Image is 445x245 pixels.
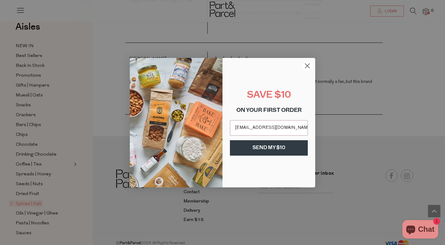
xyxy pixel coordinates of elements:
button: Close dialog [302,60,313,71]
span: ON YOUR FIRST ORDER [236,108,302,113]
img: 8150f546-27cf-4737-854f-2b4f1cdd6266.png [130,58,222,187]
button: SEND MY $10 [230,140,308,156]
span: SAVE $10 [247,91,291,100]
input: Email [230,120,308,136]
inbox-online-store-chat: Shopify online store chat [400,220,440,240]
